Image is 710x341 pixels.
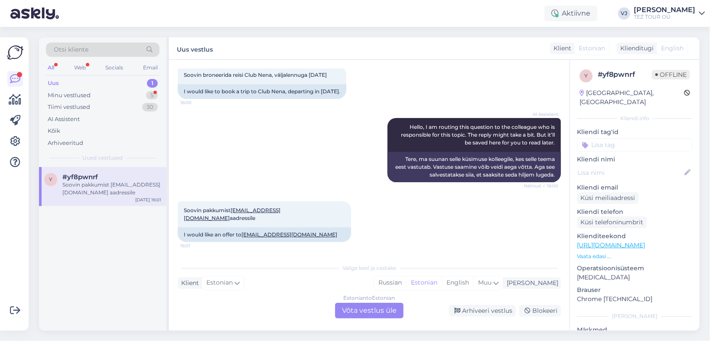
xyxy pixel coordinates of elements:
[526,111,558,118] span: AI Assistent
[577,241,645,249] a: [URL][DOMAIN_NAME]
[577,273,693,282] p: [MEDICAL_DATA]
[146,91,158,100] div: 5
[184,207,280,221] span: Soovin pakkumist aadressile
[652,70,690,79] span: Offline
[634,7,695,13] div: [PERSON_NAME]
[72,62,88,73] div: Web
[579,44,605,53] span: Estonian
[141,62,160,73] div: Email
[178,84,346,99] div: I would like to book a trip to Club Nena, departing in [DATE].
[406,276,442,289] div: Estonian
[335,303,404,318] div: Võta vestlus üle
[577,155,693,164] p: Kliendi nimi
[580,89,684,107] div: [GEOGRAPHIC_DATA], [GEOGRAPHIC_DATA]
[54,45,88,54] span: Otsi kliente
[180,243,213,249] span: 16:01
[184,207,280,221] a: [EMAIL_ADDRESS][DOMAIN_NAME]
[577,285,693,295] p: Brauser
[401,124,556,146] span: Hello, I am routing this question to the colleague who is responsible for this topic. The reply m...
[577,295,693,304] p: Chrome [TECHNICAL_ID]
[584,72,588,79] span: y
[598,69,652,80] div: # yf8pwnrf
[577,183,693,192] p: Kliendi email
[550,44,571,53] div: Klient
[577,128,693,137] p: Kliendi tag'id
[62,181,161,197] div: Soovin pakkumist [EMAIL_ADDRESS][DOMAIN_NAME] aadressile
[503,279,558,288] div: [PERSON_NAME]
[618,7,630,20] div: VJ
[634,13,695,20] div: TEZ TOUR OÜ
[577,232,693,241] p: Klienditeekond
[478,279,492,286] span: Muu
[374,276,406,289] div: Russian
[48,127,60,135] div: Kõik
[524,183,558,189] span: Nähtud ✓ 16:00
[577,168,683,177] input: Lisa nimi
[241,231,337,238] a: [EMAIL_ADDRESS][DOMAIN_NAME]
[519,305,561,317] div: Blokeeri
[48,79,59,88] div: Uus
[83,154,123,162] span: Uued vestlused
[184,72,327,78] span: Soovin broneerida reisi Club Nena, väljalennuga [DATE]
[577,252,693,260] p: Vaata edasi ...
[48,103,90,111] div: Tiimi vestlused
[48,139,83,148] div: Arhiveeritud
[104,62,125,73] div: Socials
[180,99,213,106] span: 16:00
[449,305,516,317] div: Arhiveeri vestlus
[577,207,693,216] p: Kliendi telefon
[577,216,647,228] div: Küsi telefoninumbrit
[544,6,597,21] div: Aktiivne
[48,91,91,100] div: Minu vestlused
[178,264,561,272] div: Valige keel ja vastake
[617,44,654,53] div: Klienditugi
[577,138,693,151] input: Lisa tag
[178,279,199,288] div: Klient
[577,264,693,273] p: Operatsioonisüsteem
[135,197,161,203] div: [DATE] 16:01
[178,227,351,242] div: I would like an offer to
[577,115,693,122] div: Kliendi info
[577,312,693,320] div: [PERSON_NAME]
[577,192,638,204] div: Küsi meiliaadressi
[142,103,158,111] div: 30
[48,115,80,124] div: AI Assistent
[344,294,395,302] div: Estonian to Estonian
[634,7,705,20] a: [PERSON_NAME]TEZ TOUR OÜ
[49,176,52,183] span: y
[661,44,684,53] span: English
[442,276,473,289] div: English
[577,325,693,334] p: Märkmed
[206,278,233,288] span: Estonian
[388,152,561,182] div: Tere, ma suunan selle küsimuse kolleegile, kes selle teema eest vastutab. Vastuse saamine võib ve...
[177,43,213,54] label: Uus vestlus
[147,79,158,88] div: 1
[46,62,56,73] div: All
[62,173,98,181] span: #yf8pwnrf
[7,44,23,61] img: Askly Logo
